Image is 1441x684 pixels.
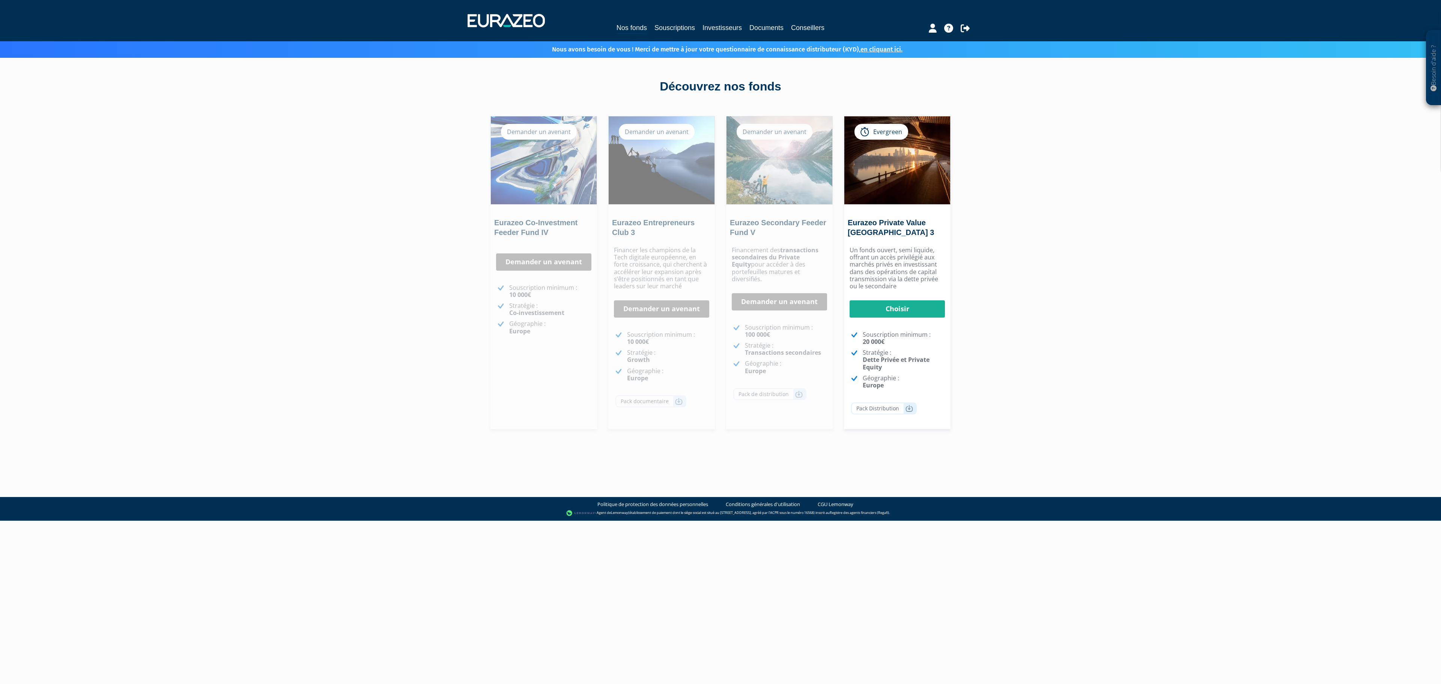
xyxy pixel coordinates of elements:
[863,331,945,345] p: Souscription minimum :
[566,509,595,517] img: logo-lemonway.png
[732,247,827,283] p: Financement des pour accéder à des portefeuilles matures et diversifiés.
[8,509,1433,517] div: - Agent de (établissement de paiement dont le siège social est situé au [STREET_ADDRESS], agréé p...
[702,23,742,33] a: Investisseurs
[830,511,889,515] a: Registre des agents financiers (Regafi)
[745,324,827,338] p: Souscription minimum :
[494,218,578,237] a: Eurazeo Co-Investment Feeder Fund IV
[611,511,628,515] a: Lemonway
[507,78,934,95] div: Découvrez nos fonds
[851,402,917,414] a: Pack Distribution
[732,246,818,268] strong: transactions secondaires du Private Equity
[627,337,649,346] strong: 10 000€
[745,342,827,356] p: Stratégie :
[654,23,695,33] a: Souscriptions
[745,367,766,375] strong: Europe
[627,368,709,382] p: Géographie :
[726,501,800,508] a: Conditions générales d'utilisation
[609,116,714,204] img: Eurazeo Entrepreneurs Club 3
[745,348,821,357] strong: Transactions secondaires
[745,360,827,374] p: Géographie :
[509,309,564,317] strong: Co-investissement
[612,218,695,237] a: Eurazeo Entrepreneurs Club 3
[732,293,827,310] a: Demander un avenant
[727,116,832,204] img: Eurazeo Secondary Feeder Fund V
[627,349,709,363] p: Stratégie :
[848,218,934,237] a: Eurazeo Private Value [GEOGRAPHIC_DATA] 3
[509,327,530,335] strong: Europe
[491,116,597,204] img: Eurazeo Co-Investment Feeder Fund IV
[468,14,545,27] img: 1732889491-logotype_eurazeo_blanc_rvb.png
[617,23,647,34] a: Nos fonds
[627,356,650,364] strong: Growth
[509,291,531,299] strong: 10 000€
[627,331,709,345] p: Souscription minimum :
[614,300,709,318] a: Demander un avenant
[854,124,908,140] div: Evergreen
[863,349,945,371] p: Stratégie :
[730,218,826,237] a: Eurazeo Secondary Feeder Fund V
[509,320,591,334] p: Géographie :
[496,253,591,271] a: Demander un avenant
[745,330,770,339] strong: 100 000€
[597,501,708,508] a: Politique de protection des données personnelles
[863,381,884,389] strong: Europe
[733,388,806,400] a: Pack de distribution
[509,284,591,298] p: Souscription minimum :
[501,124,577,140] div: Demander un avenant
[863,337,884,346] strong: 20 000€
[530,43,903,54] p: Nous avons besoin de vous ! Merci de mettre à jour votre questionnaire de connaissance distribute...
[614,247,709,290] p: Financer les champions de la Tech digitale européenne, en forte croissance, qui cherchent à accél...
[509,302,591,316] p: Stratégie :
[627,374,648,382] strong: Europe
[863,375,945,389] p: Géographie :
[737,124,812,140] div: Demander un avenant
[850,300,945,318] a: Choisir
[818,501,853,508] a: CGU Lemonway
[863,356,930,371] strong: Dette Privée et Private Equity
[749,23,784,33] a: Documents
[615,395,686,407] a: Pack documentaire
[850,247,945,290] p: Un fonds ouvert, semi liquide, offrant un accès privilégié aux marchés privés en investissant dan...
[791,23,824,33] a: Conseillers
[1429,34,1438,102] p: Besoin d'aide ?
[860,45,903,53] a: en cliquant ici.
[844,116,950,204] img: Eurazeo Private Value Europe 3
[619,124,695,140] div: Demander un avenant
